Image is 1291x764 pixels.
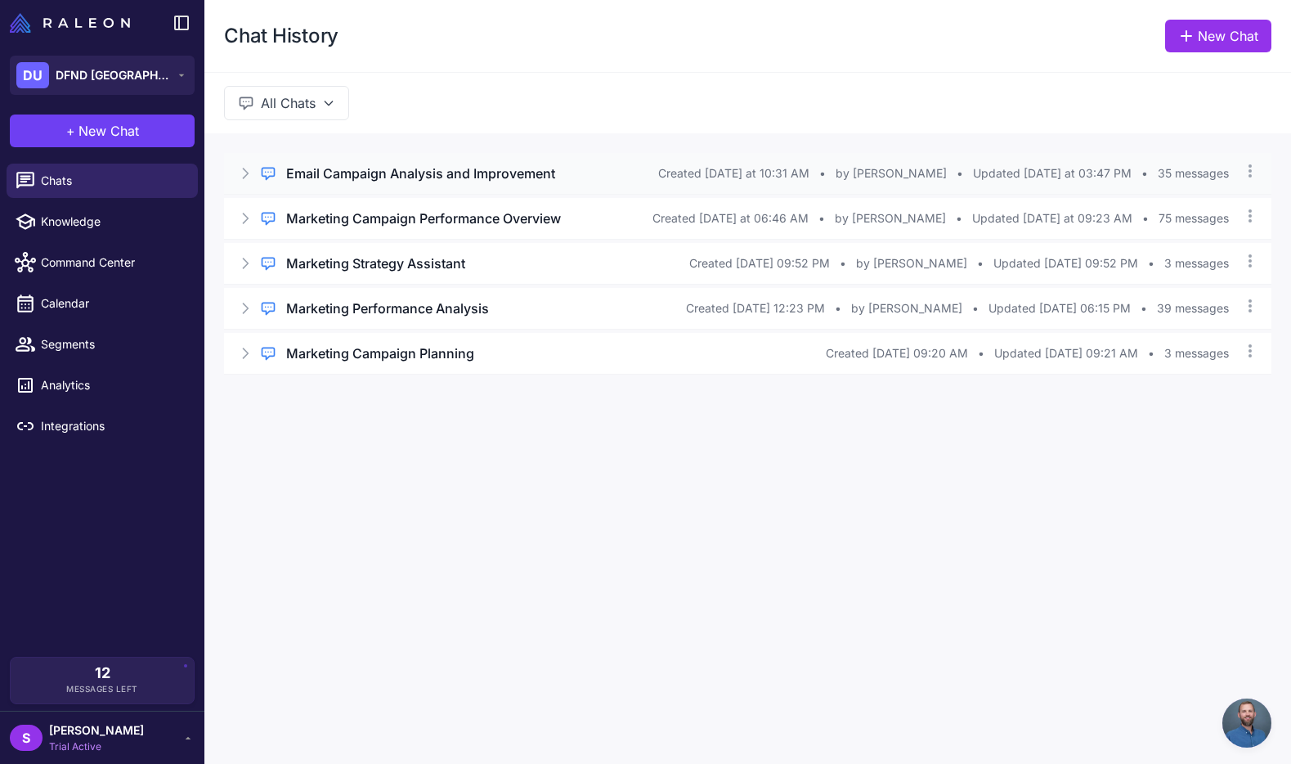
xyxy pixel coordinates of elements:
button: All Chats [224,86,349,120]
a: Command Center [7,245,198,280]
span: Created [DATE] 09:52 PM [689,254,830,272]
button: DUDFND [GEOGRAPHIC_DATA] [10,56,195,95]
a: New Chat [1165,20,1271,52]
span: • [1148,344,1154,362]
span: 3 messages [1164,344,1229,362]
span: • [840,254,846,272]
span: • [835,299,841,317]
span: Created [DATE] at 10:31 AM [658,164,809,182]
span: • [957,164,963,182]
span: • [1141,299,1147,317]
div: S [10,725,43,751]
span: Updated [DATE] 09:21 AM [994,344,1138,362]
span: • [1141,164,1148,182]
span: Messages Left [66,683,138,695]
span: by [PERSON_NAME] [835,209,946,227]
span: Analytics [41,376,185,394]
span: Command Center [41,254,185,272]
span: Updated [DATE] 06:15 PM [988,299,1131,317]
span: Chats [41,172,185,190]
span: + [66,121,75,141]
span: by [PERSON_NAME] [836,164,947,182]
span: 35 messages [1158,164,1229,182]
span: • [972,299,979,317]
a: Open chat [1222,699,1271,748]
span: Created [DATE] 12:23 PM [686,299,825,317]
h3: Marketing Performance Analysis [286,299,489,318]
span: • [819,164,826,182]
a: Chats [7,164,198,198]
span: • [977,254,984,272]
h3: Marketing Campaign Performance Overview [286,209,561,228]
h1: Chat History [224,23,338,49]
span: • [978,344,984,362]
div: DU [16,62,49,88]
span: Calendar [41,294,185,312]
span: 12 [95,666,110,681]
a: Segments [7,327,198,362]
a: Knowledge [7,204,198,239]
h3: Marketing Campaign Planning [286,344,474,363]
span: 39 messages [1157,299,1229,317]
span: Updated [DATE] at 09:23 AM [972,209,1132,227]
span: Integrations [41,417,185,435]
span: New Chat [78,121,139,141]
a: Integrations [7,409,198,443]
span: • [1148,254,1154,272]
a: Calendar [7,286,198,321]
span: by [PERSON_NAME] [856,254,967,272]
span: • [818,209,825,227]
span: Updated [DATE] at 03:47 PM [973,164,1132,182]
span: 75 messages [1159,209,1229,227]
span: 3 messages [1164,254,1229,272]
a: Analytics [7,368,198,402]
span: Trial Active [49,739,144,754]
span: • [1142,209,1149,227]
span: Updated [DATE] 09:52 PM [993,254,1138,272]
span: Created [DATE] 09:20 AM [826,344,968,362]
span: Segments [41,335,185,353]
img: Raleon Logo [10,13,130,33]
button: +New Chat [10,115,195,147]
span: Knowledge [41,213,185,231]
span: Created [DATE] at 06:46 AM [652,209,809,227]
span: [PERSON_NAME] [49,721,144,739]
span: by [PERSON_NAME] [851,299,962,317]
h3: Email Campaign Analysis and Improvement [286,164,555,183]
span: DFND [GEOGRAPHIC_DATA] [56,66,170,84]
h3: Marketing Strategy Assistant [286,254,465,273]
span: • [956,209,962,227]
